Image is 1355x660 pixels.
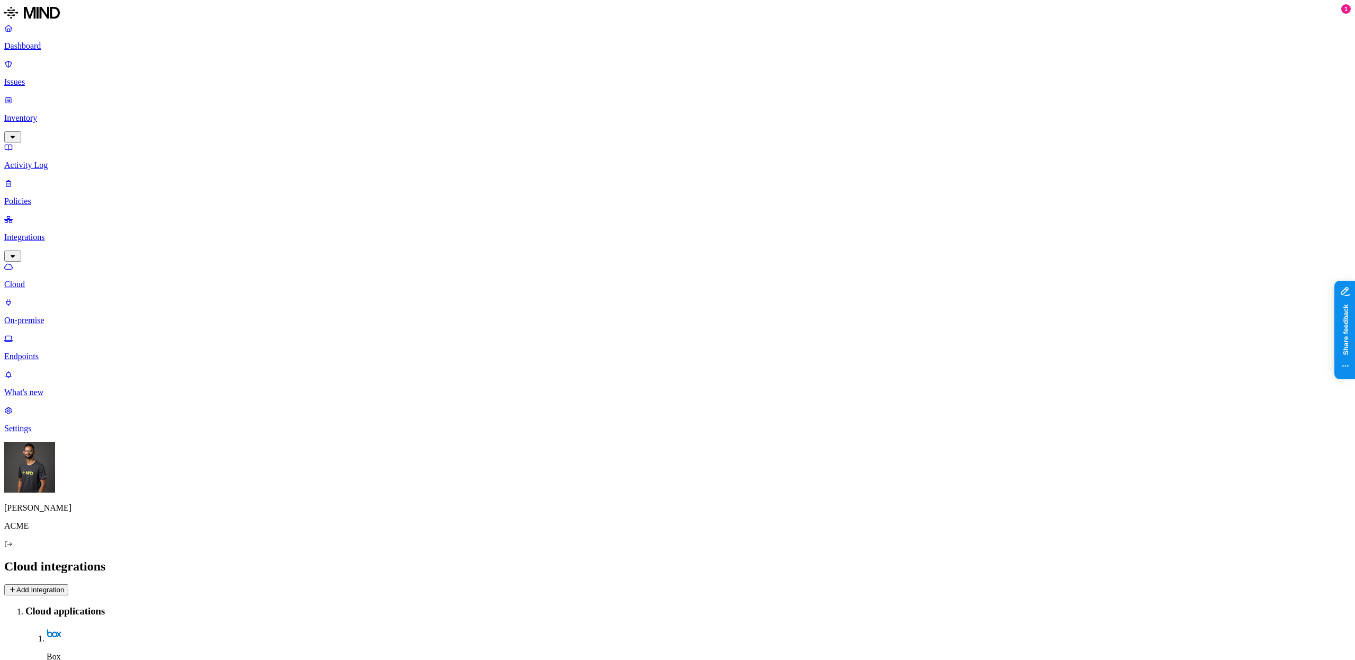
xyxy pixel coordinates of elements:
[4,316,1351,325] p: On-premise
[4,77,1351,87] p: Issues
[4,352,1351,361] p: Endpoints
[4,521,1351,531] p: ACME
[4,142,1351,170] a: Activity Log
[4,215,1351,260] a: Integrations
[1341,4,1351,14] div: 1
[4,95,1351,141] a: Inventory
[4,4,60,21] img: MIND
[4,41,1351,51] p: Dashboard
[4,370,1351,397] a: What's new
[4,113,1351,123] p: Inventory
[4,59,1351,87] a: Issues
[47,627,61,641] img: box.svg
[4,388,1351,397] p: What's new
[4,334,1351,361] a: Endpoints
[4,23,1351,51] a: Dashboard
[4,298,1351,325] a: On-premise
[4,584,68,595] button: Add Integration
[4,406,1351,433] a: Settings
[4,424,1351,433] p: Settings
[4,197,1351,206] p: Policies
[4,179,1351,206] a: Policies
[4,4,1351,23] a: MIND
[25,605,1351,617] h3: Cloud applications
[4,160,1351,170] p: Activity Log
[4,262,1351,289] a: Cloud
[4,280,1351,289] p: Cloud
[4,559,1351,574] h2: Cloud integrations
[4,233,1351,242] p: Integrations
[4,442,55,493] img: Amit Cohen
